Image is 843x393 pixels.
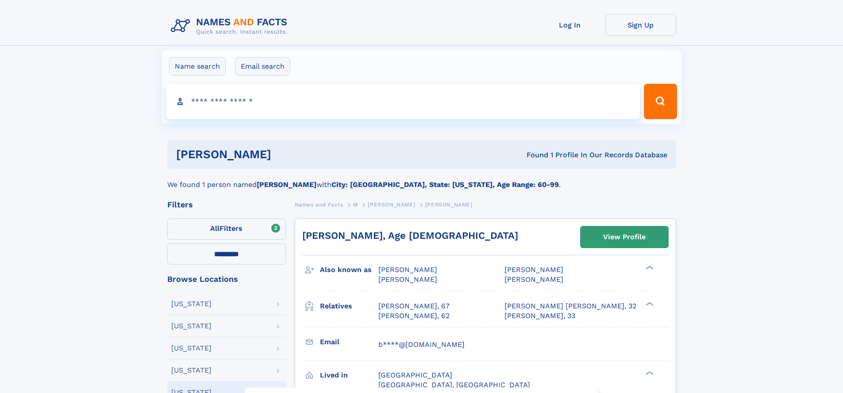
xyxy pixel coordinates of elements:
[169,57,226,76] label: Name search
[603,227,646,247] div: View Profile
[368,199,415,210] a: [PERSON_NAME]
[644,84,677,119] button: Search Button
[167,201,286,209] div: Filters
[378,371,452,379] span: [GEOGRAPHIC_DATA]
[320,368,378,383] h3: Lived in
[378,381,530,389] span: [GEOGRAPHIC_DATA], [GEOGRAPHIC_DATA]
[399,150,667,160] div: Found 1 Profile In Our Records Database
[581,226,668,248] a: View Profile
[176,149,399,160] h1: [PERSON_NAME]
[504,265,563,274] span: [PERSON_NAME]
[171,345,212,352] div: [US_STATE]
[643,301,654,307] div: ❯
[166,84,640,119] input: search input
[368,202,415,208] span: [PERSON_NAME]
[425,202,473,208] span: [PERSON_NAME]
[378,265,437,274] span: [PERSON_NAME]
[320,335,378,350] h3: Email
[504,301,636,311] a: [PERSON_NAME] [PERSON_NAME], 32
[167,14,295,38] img: Logo Names and Facts
[167,169,676,190] div: We found 1 person named with .
[331,180,559,189] b: City: [GEOGRAPHIC_DATA], State: [US_STATE], Age Range: 60-99
[210,224,219,233] span: All
[235,57,290,76] label: Email search
[167,218,286,240] label: Filters
[171,323,212,330] div: [US_STATE]
[504,311,575,321] a: [PERSON_NAME], 33
[320,262,378,277] h3: Also known as
[171,300,212,307] div: [US_STATE]
[320,299,378,314] h3: Relatives
[353,199,358,210] a: M
[171,367,212,374] div: [US_STATE]
[302,230,518,241] a: [PERSON_NAME], Age [DEMOGRAPHIC_DATA]
[643,370,654,376] div: ❯
[257,180,316,189] b: [PERSON_NAME]
[535,14,605,36] a: Log In
[504,275,563,284] span: [PERSON_NAME]
[378,301,450,311] a: [PERSON_NAME], 67
[378,275,437,284] span: [PERSON_NAME]
[295,199,343,210] a: Names and Facts
[167,275,286,283] div: Browse Locations
[378,311,450,321] a: [PERSON_NAME], 62
[353,202,358,208] span: M
[605,14,676,36] a: Sign Up
[643,265,654,271] div: ❯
